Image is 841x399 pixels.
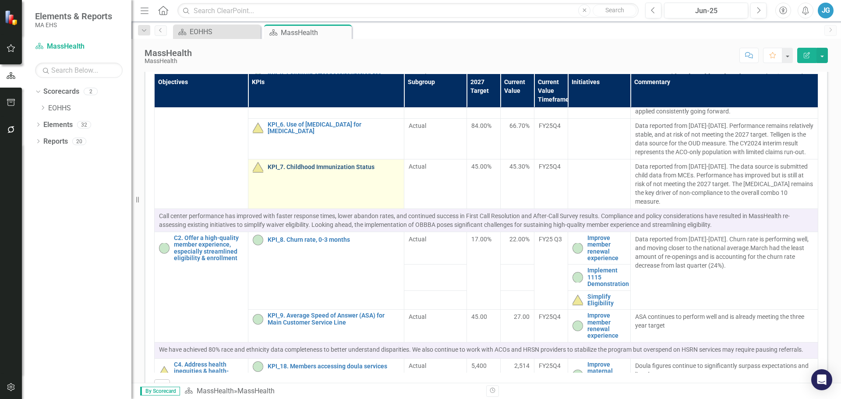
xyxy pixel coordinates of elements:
td: Double-Click to Edit [404,358,467,391]
td: Double-Click to Edit Right Click for Context Menu [155,358,248,391]
div: » [184,386,480,396]
td: Double-Click to Edit Right Click for Context Menu [155,232,248,342]
a: KPI_9. Average Speed of Answer (ASA) for Main Customer Service Line [268,312,399,326]
div: 2 [84,88,98,95]
p: Data reported from [DATE]-[DATE]. Churn rate is performing well, and moving closer to the nationa... [635,235,813,270]
input: Search Below... [35,63,123,78]
a: KPI_8. Churn rate, 0-3 months [268,237,399,243]
td: Double-Click to Edit Right Click for Context Menu [248,118,404,159]
span: 27.00 [514,312,530,321]
img: On-track [572,321,583,331]
div: FY25 Q3 [539,235,563,244]
img: On-track [572,243,583,254]
div: Jun-25 [667,6,745,16]
span: Actual [409,235,462,244]
span: 22.00% [509,235,530,244]
td: Double-Click to Edit Right Click for Context Menu [248,232,404,310]
td: Double-Click to Edit Right Click for Context Menu [568,358,630,391]
a: C4. Address health inequities & health-related social needs [174,361,244,381]
div: FY25Q4 [539,121,563,130]
input: Search ClearPoint... [177,3,639,18]
a: Improve member renewal experience [587,235,626,262]
td: Double-Click to Edit [155,342,818,358]
img: At-risk [159,366,170,377]
img: On-track [159,243,170,254]
td: Double-Click to Edit [500,232,534,265]
span: March had the least amount of re-openings and is accounting for the churn rate decrease from last... [635,244,804,269]
td: Double-Click to Edit [630,358,818,391]
div: Open Intercom Messenger [811,369,832,390]
a: Implement 1115 Demonstration [587,267,629,287]
div: 20 [72,138,86,145]
a: KPI_18. Members accessing doula services [268,363,399,370]
div: 32 [77,121,91,128]
span: Actual [409,162,462,171]
p: Call center performance has improved with faster response times, lower abandon rates, and continu... [159,212,813,229]
p: ASA continues to perform well and is already meeting the three year target [635,312,813,330]
img: On-track [253,314,263,325]
div: MassHealth [237,387,275,395]
a: Improve maternal health outcomes [587,361,626,388]
span: Actual [409,361,462,370]
a: EOHHS [48,103,131,113]
a: Reports [43,137,68,147]
span: Actual [409,121,462,130]
div: EOHHS [190,26,258,37]
button: Search [593,4,636,17]
a: MassHealth [197,387,234,395]
div: FY25Q4 [539,361,563,370]
td: Double-Click to Edit Right Click for Context Menu [155,37,248,208]
td: Double-Click to Edit [630,118,818,159]
span: 5,400 [471,362,487,369]
small: MA EHS [35,21,112,28]
div: MassHealth [145,48,192,58]
div: MassHealth [281,27,350,38]
a: MassHealth [35,42,123,52]
td: Double-Click to Edit Right Click for Context Menu [568,310,630,343]
div: MassHealth [145,58,192,64]
td: Double-Click to Edit [500,159,534,208]
td: Double-Click to Edit [404,118,467,159]
td: Double-Click to Edit [630,232,818,310]
td: Double-Click to Edit [404,159,467,208]
td: Double-Click to Edit Right Click for Context Menu [248,310,404,343]
img: On-track [572,272,583,282]
span: 17.00% [471,236,491,243]
button: JG [818,3,834,18]
img: At-risk [253,162,263,173]
td: Double-Click to Edit [404,310,467,343]
div: FY25Q4 [539,312,563,321]
td: Double-Click to Edit Right Click for Context Menu [568,265,630,290]
img: On-track [253,361,263,372]
span: 66.70% [509,121,530,130]
a: Improve member renewal experience [587,312,626,339]
td: Double-Click to Edit Right Click for Context Menu [568,232,630,265]
a: EOHHS [175,26,258,37]
td: Double-Click to Edit [630,159,818,208]
a: Elements [43,120,73,130]
td: Double-Click to Edit [500,118,534,159]
a: C2. Offer a high-quality member experience, especially streamlined eligibility & enrollment [174,235,244,262]
img: On-track [572,370,583,380]
td: Double-Click to Edit [404,232,467,265]
span: 84.00% [471,122,491,129]
img: ClearPoint Strategy [4,10,20,25]
img: On-track [253,235,263,245]
a: KPI_7. Childhood Immunization Status [268,164,399,170]
span: By Scorecard [140,387,180,395]
p: Data reported from [DATE]-[DATE]. Performance remains relatively stable, and at risk of not meeti... [635,121,813,156]
div: FY25Q4 [539,162,563,171]
a: KPI_6. Use of [MEDICAL_DATA] for [MEDICAL_DATA] [268,121,399,135]
a: Simplify Eligibility [587,293,626,307]
img: At-risk [572,295,583,305]
span: 2,514 [514,361,530,370]
button: Jun-25 [664,3,748,18]
span: Search [605,7,624,14]
td: Double-Click to Edit [630,310,818,343]
td: Double-Click to Edit [155,208,818,232]
p: We have achieved 80% race and ethnicity data completeness to better understand disparities. We al... [159,345,813,354]
td: Double-Click to Edit Right Click for Context Menu [248,358,404,391]
img: At-risk [253,123,263,133]
p: Data reported from [DATE]-[DATE]. The data source is submitted child data from MCEs. Performance ... [635,162,813,206]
